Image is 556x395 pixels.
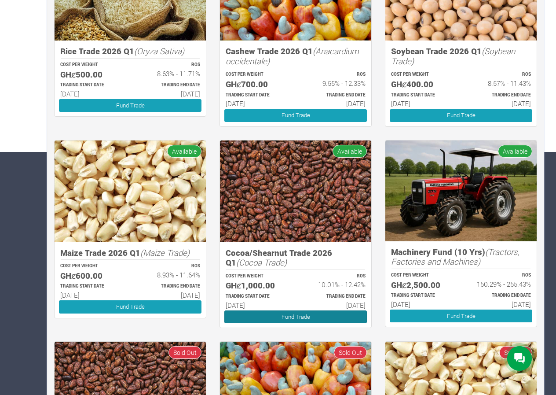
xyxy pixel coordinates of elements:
[60,263,122,269] p: COST PER WEIGHT
[469,79,531,87] h6: 8.57% - 11.43%
[59,300,201,313] a: Fund Trade
[304,71,366,78] p: ROS
[469,280,531,288] h6: 150.29% - 255.43%
[391,292,453,299] p: Estimated Trading Start Date
[226,281,288,291] h5: GHȼ1,000.00
[469,292,531,299] p: Estimated Trading End Date
[226,45,359,66] i: (Anacardium occidentale)
[391,300,453,308] h6: [DATE]
[226,79,288,89] h5: GHȼ700.00
[304,293,366,300] p: Estimated Trading End Date
[391,46,531,66] h5: Soybean Trade 2026 Q1
[59,99,201,112] a: Fund Trade
[226,92,288,99] p: Estimated Trading Start Date
[469,300,531,308] h6: [DATE]
[469,71,531,78] p: ROS
[499,346,532,359] span: Sold Out
[226,293,288,300] p: Estimated Trading Start Date
[469,272,531,279] p: ROS
[391,280,453,290] h5: GHȼ2,500.00
[385,140,537,241] img: growforme image
[236,257,287,268] i: (Cocoa Trade)
[391,79,453,89] h5: GHȼ400.00
[333,145,367,158] span: Available
[138,283,200,290] p: Estimated Trading End Date
[60,291,122,299] h6: [DATE]
[469,100,531,107] h6: [DATE]
[304,301,366,309] h6: [DATE]
[469,92,531,99] p: Estimated Trading End Date
[60,248,200,258] h5: Maize Trade 2026 Q1
[138,291,200,299] h6: [DATE]
[224,109,367,122] a: Fund Trade
[60,62,122,68] p: COST PER WEIGHT
[304,79,366,87] h6: 9.55% - 12.33%
[138,70,200,78] h6: 8.63% - 11.71%
[60,283,122,290] p: Estimated Trading Start Date
[60,90,122,98] h6: [DATE]
[55,140,206,242] img: growforme image
[391,92,453,99] p: Estimated Trading Start Date
[138,90,200,98] h6: [DATE]
[167,145,201,158] span: Available
[391,71,453,78] p: COST PER WEIGHT
[138,263,200,269] p: ROS
[60,271,122,281] h5: GHȼ600.00
[390,310,532,322] a: Fund Trade
[226,273,288,280] p: COST PER WEIGHT
[226,301,288,309] h6: [DATE]
[60,46,200,56] h5: Rice Trade 2026 Q1
[391,272,453,279] p: COST PER WEIGHT
[168,346,201,359] span: Sold Out
[334,346,367,359] span: Sold Out
[224,310,367,323] a: Fund Trade
[226,100,288,107] h6: [DATE]
[134,45,184,56] i: (Oryza Sativa)
[391,45,515,66] i: (Soybean Trade)
[138,271,200,279] h6: 8.93% - 11.64%
[140,247,190,258] i: (Maize Trade)
[60,82,122,89] p: Estimated Trading Start Date
[304,100,366,107] h6: [DATE]
[498,145,532,158] span: Available
[138,82,200,89] p: Estimated Trading End Date
[390,109,532,122] a: Fund Trade
[60,70,122,80] h5: GHȼ500.00
[226,248,366,268] h5: Cocoa/Shearnut Trade 2026 Q1
[226,46,366,66] h5: Cashew Trade 2026 Q1
[304,92,366,99] p: Estimated Trading End Date
[391,100,453,107] h6: [DATE]
[391,247,531,267] h5: Machinery Fund (10 Yrs)
[220,140,371,242] img: growforme image
[304,273,366,280] p: ROS
[304,281,366,288] h6: 10.01% - 12.42%
[391,246,519,267] i: (Tractors, Factories and Machines)
[138,62,200,68] p: ROS
[226,71,288,78] p: COST PER WEIGHT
